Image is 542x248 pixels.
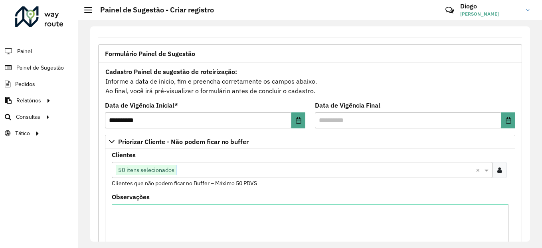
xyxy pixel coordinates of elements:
[441,2,458,19] a: Contato Rápido
[315,100,380,110] label: Data de Vigência Final
[105,68,237,76] strong: Cadastro Painel de sugestão de roteirização:
[112,150,136,160] label: Clientes
[16,96,41,105] span: Relatórios
[291,112,305,128] button: Choose Date
[16,64,64,72] span: Painel de Sugestão
[15,80,35,88] span: Pedidos
[16,113,40,121] span: Consultas
[15,129,30,138] span: Tático
[501,112,515,128] button: Choose Date
[476,165,483,175] span: Clear all
[118,138,249,145] span: Priorizar Cliente - Não podem ficar no buffer
[92,6,214,14] h2: Painel de Sugestão - Criar registro
[105,66,515,96] div: Informe a data de inicio, fim e preencha corretamente os campos abaixo. Ao final, você irá pré-vi...
[460,10,520,18] span: [PERSON_NAME]
[17,47,32,56] span: Painel
[112,180,257,187] small: Clientes que não podem ficar no Buffer – Máximo 50 PDVS
[105,100,178,110] label: Data de Vigência Inicial
[460,2,520,10] h3: Diogo
[112,192,150,202] label: Observações
[105,135,515,148] a: Priorizar Cliente - Não podem ficar no buffer
[105,50,195,57] span: Formulário Painel de Sugestão
[116,165,176,175] span: 50 itens selecionados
